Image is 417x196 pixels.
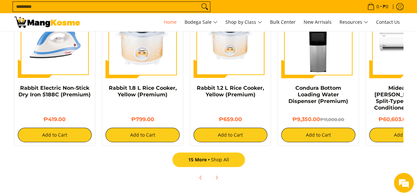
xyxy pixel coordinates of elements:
[194,4,268,78] img: rabbit-1.2-liter-rice-cooker-yellow-full-view-mang-kosme
[108,85,176,98] a: Rabbit 1.8 L Rice Cooker, Yellow (Premium)
[375,4,380,9] span: 0
[340,18,368,26] span: Resources
[38,57,91,124] span: We're online!
[3,128,126,151] textarea: Type your message and hit 'Enter'
[18,128,92,142] button: Add to Cart
[281,4,355,78] img: Condura Bottom Loading Water Dispenser (Premium)
[172,152,245,167] a: 15 MoreShop All
[18,85,91,98] a: Rabbit Electric Non-Stick Dry Iron 5188C (Premium)
[181,13,221,31] a: Bodega Sale
[105,116,180,123] h6: ₱799.00
[34,37,111,46] div: Chat with us now
[197,85,264,98] a: Rabbit 1.2 L Rice Cooker, Yellow (Premium)
[18,4,92,78] img: https://mangkosme.com/products/rabbit-electric-non-stick-dry-iron-5188c-class-a
[14,16,80,28] img: Mang Kosme: Your Home Appliances Warehouse Sale Partner!
[105,128,180,142] button: Add to Cart
[164,19,177,25] span: Home
[185,18,218,26] span: Bodega Sale
[188,156,211,163] span: 15 More
[365,3,390,10] span: •
[288,85,348,104] a: Condura Bottom Loading Water Dispenser (Premium)
[225,18,262,26] span: Shop by Class
[222,13,265,31] a: Shop by Class
[373,13,403,31] a: Contact Us
[320,117,344,122] del: ₱11,000.00
[300,13,335,31] a: New Arrivals
[336,13,372,31] a: Resources
[281,116,355,123] h6: ₱9,350.00
[87,13,403,31] nav: Main Menu
[199,2,210,12] button: Search
[108,3,124,19] div: Minimize live chat window
[194,128,268,142] button: Add to Cart
[304,19,332,25] span: New Arrivals
[382,4,389,9] span: ₱0
[281,128,355,142] button: Add to Cart
[161,13,180,31] a: Home
[267,13,299,31] a: Bulk Center
[194,116,268,123] h6: ₱659.00
[18,116,92,123] h6: ₱419.00
[194,170,208,185] button: Previous
[209,170,224,185] button: Next
[376,19,400,25] span: Contact Us
[270,19,296,25] span: Bulk Center
[105,4,180,78] img: https://mangkosme.com/products/rabbit-1-8-l-rice-cooker-yellow-class-a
